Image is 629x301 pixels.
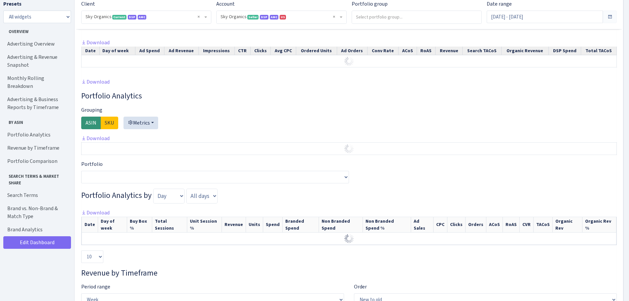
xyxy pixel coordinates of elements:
[250,47,270,55] th: Clicks
[4,117,69,126] span: By ASIN
[398,47,417,55] th: ACoS
[363,217,411,233] th: Non Branded Spend %
[135,47,164,55] th: Ad Spend
[3,223,69,236] a: Brand Analytics
[247,15,259,19] span: Seller
[333,14,335,20] span: Remove all items
[3,51,69,72] a: Advertising & Revenue Snapshot
[3,37,69,51] a: Advertising Overview
[344,56,354,66] img: Preloader
[246,217,263,233] th: Units
[282,217,319,233] th: Branded Spend
[367,47,399,55] th: Conv Rate
[533,217,552,233] th: TACoS
[465,217,486,233] th: Orders
[548,47,581,55] th: DSP Spend
[552,217,582,233] th: Organic Rev
[3,72,69,93] a: Monthly Rolling Breakdown
[260,15,268,19] span: DSP
[187,217,222,233] th: Unit Session %
[263,217,282,233] th: Spend
[271,47,296,55] th: Avg CPC
[3,236,71,249] a: Edit Dashboard
[82,11,211,23] span: Sky Organics <span class="badge badge-success">Current</span><span class="badge badge-primary">DS...
[352,11,481,23] input: Select portfolio group...
[98,217,127,233] th: Day of week
[270,15,278,19] span: AMC
[447,217,465,233] th: Clicks
[127,217,152,233] th: Buy Box %
[501,47,548,55] th: Organic Revenue
[81,160,103,168] label: Portfolio
[234,47,250,55] th: CTR
[81,91,617,101] h3: Widget #3
[280,15,286,19] span: US
[82,47,100,55] th: Date
[296,47,337,55] th: Ordered Units
[337,47,367,55] th: Ad Orders
[128,15,136,19] span: DSP
[344,233,354,244] img: Preloader
[462,47,501,55] th: Search TACoS
[319,217,363,233] th: Non Branded Spend
[123,117,158,129] button: Metrics
[81,268,617,278] h3: Widget #19
[411,217,433,233] th: Ad Sales
[81,117,101,129] label: ASIN
[81,209,110,216] a: Download
[486,217,503,233] th: ACoS
[81,190,152,201] span: Portfolio Analytics by
[3,93,69,114] a: Advertising & Business Reports by Timeframe
[112,15,126,19] span: Current
[581,47,616,55] th: Total TACoS
[82,217,98,233] th: Date
[4,170,69,186] span: Search Terms & Market Share
[3,189,69,202] a: Search Terms
[344,143,354,154] img: Preloader
[152,217,187,233] th: Total Sessions
[86,14,203,20] span: Sky Organics <span class="badge badge-success">Current</span><span class="badge badge-primary">DS...
[3,128,69,141] a: Portfolio Analytics
[164,47,198,55] th: Ad Revenue
[4,26,69,35] span: Overview
[197,14,200,20] span: Remove all items
[81,283,110,291] label: Period range
[3,155,69,168] a: Portfolio Comparison
[81,39,110,46] a: Download
[433,217,447,233] th: CPC
[222,217,246,233] th: Revenue
[99,47,135,55] th: Day of week
[81,106,102,114] label: Grouping
[436,47,462,55] th: Revenue
[354,283,367,291] label: Order
[3,141,69,155] a: Revenue by Timeframe
[582,217,616,233] th: Organic Rev %
[3,202,69,223] a: Brand vs. Non-Brand & Match Type
[503,217,519,233] th: RoAS
[417,47,436,55] th: RoAS
[519,217,533,233] th: CVR
[198,47,234,55] th: Impressions
[138,15,146,19] span: AMC
[81,135,110,142] a: Download
[217,11,346,23] span: Sky Organics <span class="badge badge-success">Seller</span><span class="badge badge-primary">DSP...
[81,78,110,85] a: Download
[221,14,338,20] span: Sky Organics <span class="badge badge-success">Seller</span><span class="badge badge-primary">DSP...
[100,117,118,129] label: SKU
